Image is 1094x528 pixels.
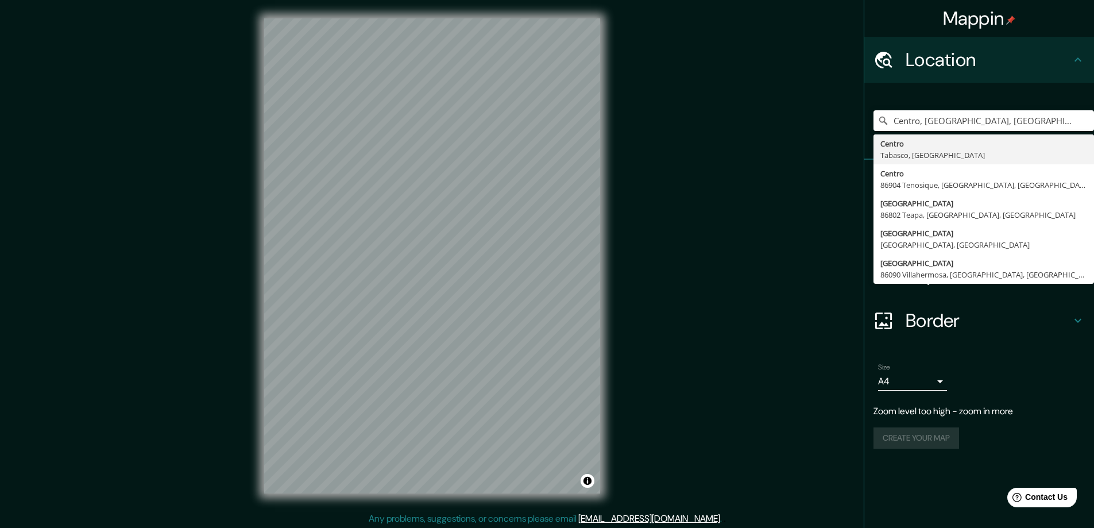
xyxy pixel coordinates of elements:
div: A4 [878,372,947,391]
div: [GEOGRAPHIC_DATA], [GEOGRAPHIC_DATA] [880,239,1087,250]
p: Any problems, suggestions, or concerns please email . [369,512,722,526]
div: . [724,512,726,526]
h4: Layout [906,263,1071,286]
h4: Location [906,48,1071,71]
div: . [722,512,724,526]
canvas: Map [264,18,600,494]
div: 86802 Teapa, [GEOGRAPHIC_DATA], [GEOGRAPHIC_DATA] [880,209,1087,221]
label: Size [878,363,890,372]
div: 86090 Villahermosa, [GEOGRAPHIC_DATA], [GEOGRAPHIC_DATA] [880,269,1087,280]
img: pin-icon.png [1006,16,1015,25]
input: Pick your city or area [873,110,1094,131]
div: Pins [864,160,1094,206]
p: Zoom level too high - zoom in more [873,404,1085,418]
h4: Mappin [943,7,1016,30]
div: Layout [864,252,1094,298]
iframe: Help widget launcher [992,483,1081,515]
div: Location [864,37,1094,83]
div: Style [864,206,1094,252]
div: Tabasco, [GEOGRAPHIC_DATA] [880,149,1087,161]
div: 86904 Tenosique, [GEOGRAPHIC_DATA], [GEOGRAPHIC_DATA] [880,179,1087,191]
div: [GEOGRAPHIC_DATA] [880,198,1087,209]
div: Centro [880,168,1087,179]
div: Border [864,298,1094,344]
a: [EMAIL_ADDRESS][DOMAIN_NAME] [578,512,720,525]
h4: Border [906,309,1071,332]
div: [GEOGRAPHIC_DATA] [880,228,1087,239]
div: Centro [880,138,1087,149]
button: Toggle attribution [581,474,594,488]
div: [GEOGRAPHIC_DATA] [880,257,1087,269]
